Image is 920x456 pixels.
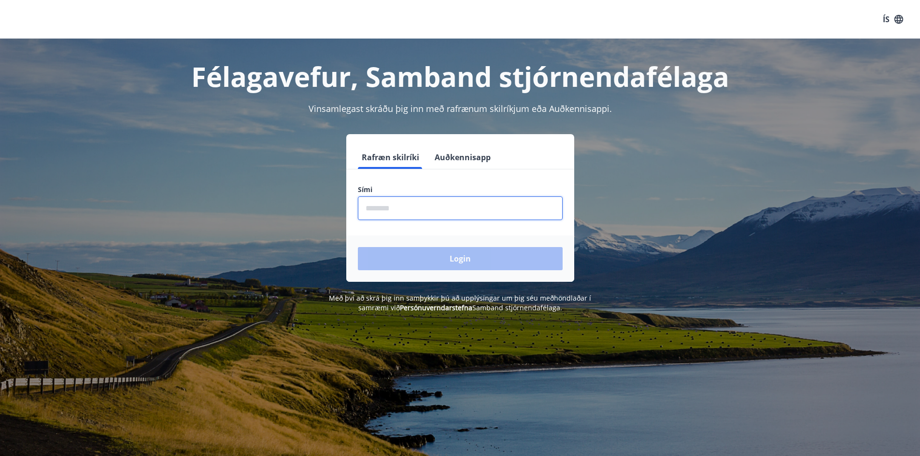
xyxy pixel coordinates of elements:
span: Vinsamlegast skráðu þig inn með rafrænum skilríkjum eða Auðkennisappi. [309,103,612,114]
button: Auðkennisapp [431,146,495,169]
h1: Félagavefur, Samband stjórnendafélaga [124,58,796,95]
button: ÍS [878,11,908,28]
button: Rafræn skilríki [358,146,423,169]
a: Persónuverndarstefna [400,303,472,312]
label: Sími [358,185,563,194]
span: Með því að skrá þig inn samþykkir þú að upplýsingar um þig séu meðhöndlaðar í samræmi við Samband... [329,293,591,312]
